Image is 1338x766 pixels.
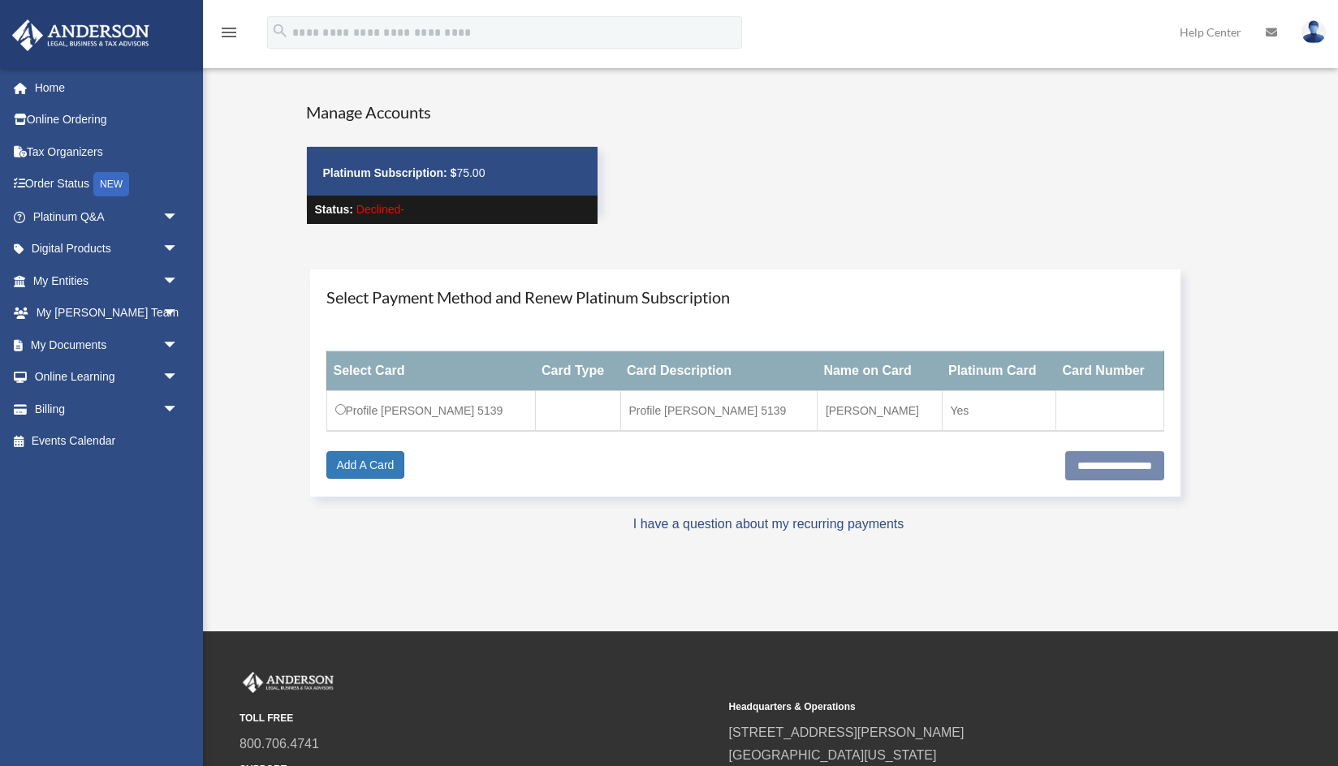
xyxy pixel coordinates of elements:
a: Billingarrow_drop_down [11,393,203,425]
a: Order StatusNEW [11,168,203,201]
i: menu [219,23,239,42]
strong: Platinum Subscription: $ [323,166,457,179]
a: Events Calendar [11,425,203,458]
span: arrow_drop_down [162,233,195,266]
a: Digital Productsarrow_drop_down [11,233,203,265]
img: Anderson Advisors Platinum Portal [7,19,154,51]
th: Platinum Card [942,351,1055,391]
td: [PERSON_NAME] [817,391,942,432]
th: Card Type [535,351,620,391]
a: Online Ordering [11,104,203,136]
img: Anderson Advisors Platinum Portal [240,672,337,693]
i: search [271,22,289,40]
span: arrow_drop_down [162,265,195,298]
th: Card Number [1055,351,1163,391]
a: 800.706.4741 [240,737,319,751]
small: Headquarters & Operations [729,699,1207,716]
td: Profile [PERSON_NAME] 5139 [326,391,535,432]
a: My Documentsarrow_drop_down [11,329,203,361]
a: [STREET_ADDRESS][PERSON_NAME] [729,725,965,739]
div: NEW [93,172,129,196]
a: Home [11,71,203,104]
a: Platinum Q&Aarrow_drop_down [11,200,203,233]
th: Card Description [620,351,817,391]
span: arrow_drop_down [162,329,195,362]
a: Tax Organizers [11,136,203,168]
td: Profile [PERSON_NAME] 5139 [620,391,817,432]
p: 75.00 [323,163,581,183]
th: Name on Card [817,351,942,391]
td: Yes [942,391,1055,432]
a: menu [219,28,239,42]
h4: Manage Accounts [306,101,598,123]
span: Declined- [356,203,404,216]
a: Online Learningarrow_drop_down [11,361,203,394]
span: arrow_drop_down [162,200,195,234]
img: User Pic [1301,20,1326,44]
a: My Entitiesarrow_drop_down [11,265,203,297]
a: [GEOGRAPHIC_DATA][US_STATE] [729,748,937,762]
a: I have a question about my recurring payments [633,517,904,531]
strong: Status: [315,203,353,216]
span: arrow_drop_down [162,393,195,426]
span: arrow_drop_down [162,297,195,330]
span: arrow_drop_down [162,361,195,394]
th: Select Card [326,351,535,391]
h4: Select Payment Method and Renew Platinum Subscription [326,286,1165,308]
a: My [PERSON_NAME] Teamarrow_drop_down [11,297,203,329]
small: TOLL FREE [240,710,718,727]
a: Add A Card [326,451,405,479]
